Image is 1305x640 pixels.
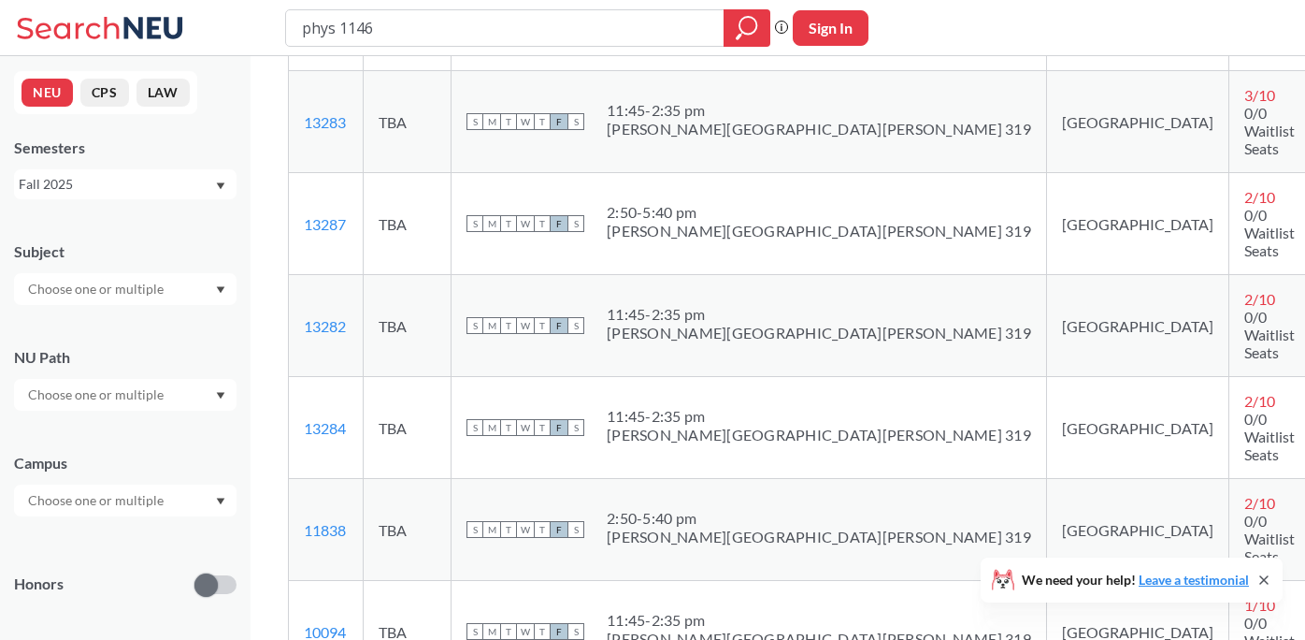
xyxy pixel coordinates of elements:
[607,324,1031,342] div: [PERSON_NAME][GEOGRAPHIC_DATA][PERSON_NAME] 319
[567,215,584,232] span: S
[551,317,567,334] span: F
[567,113,584,130] span: S
[567,623,584,640] span: S
[500,113,517,130] span: T
[1244,392,1275,410] span: 2 / 10
[19,489,176,512] input: Choose one or multiple
[567,317,584,334] span: S
[534,623,551,640] span: T
[216,392,225,400] svg: Dropdown arrow
[304,521,346,539] a: 11838
[14,347,237,368] div: NU Path
[534,215,551,232] span: T
[1244,290,1275,308] span: 2 / 10
[551,215,567,232] span: F
[216,286,225,294] svg: Dropdown arrow
[517,113,534,130] span: W
[534,113,551,130] span: T
[304,419,346,437] a: 13284
[483,623,500,640] span: M
[500,623,517,640] span: T
[607,203,1031,222] div: 2:50 - 5:40 pm
[1244,596,1275,614] span: 1 / 10
[551,113,567,130] span: F
[364,275,452,377] td: TBA
[551,623,567,640] span: F
[364,71,452,173] td: TBA
[364,377,452,479] td: TBA
[80,79,129,107] button: CPS
[216,498,225,505] svg: Dropdown arrow
[607,509,1031,528] div: 2:50 - 5:40 pm
[793,10,868,46] button: Sign In
[216,182,225,190] svg: Dropdown arrow
[466,419,483,436] span: S
[304,215,346,233] a: 13287
[517,419,534,436] span: W
[500,419,517,436] span: T
[1046,173,1228,275] td: [GEOGRAPHIC_DATA]
[1244,410,1295,463] span: 0/0 Waitlist Seats
[19,384,176,406] input: Choose one or multiple
[1046,275,1228,377] td: [GEOGRAPHIC_DATA]
[1244,86,1275,104] span: 3 / 10
[607,426,1031,444] div: [PERSON_NAME][GEOGRAPHIC_DATA][PERSON_NAME] 319
[14,485,237,516] div: Dropdown arrow
[534,419,551,436] span: T
[551,521,567,538] span: F
[483,419,500,436] span: M
[1244,206,1295,259] span: 0/0 Waitlist Seats
[14,453,237,473] div: Campus
[364,173,452,275] td: TBA
[534,521,551,538] span: T
[14,169,237,199] div: Fall 2025Dropdown arrow
[300,12,710,44] input: Class, professor, course number, "phrase"
[466,215,483,232] span: S
[500,521,517,538] span: T
[517,521,534,538] span: W
[1244,104,1295,157] span: 0/0 Waitlist Seats
[607,305,1031,324] div: 11:45 - 2:35 pm
[1244,308,1295,361] span: 0/0 Waitlist Seats
[466,317,483,334] span: S
[483,215,500,232] span: M
[22,79,73,107] button: NEU
[607,528,1031,546] div: [PERSON_NAME][GEOGRAPHIC_DATA][PERSON_NAME] 319
[607,407,1031,426] div: 11:45 - 2:35 pm
[1022,574,1249,587] span: We need your help!
[483,113,500,130] span: M
[1139,572,1249,588] a: Leave a testimonial
[500,215,517,232] span: T
[567,419,584,436] span: S
[567,521,584,538] span: S
[607,222,1031,240] div: [PERSON_NAME][GEOGRAPHIC_DATA][PERSON_NAME] 319
[483,317,500,334] span: M
[304,317,346,335] a: 13282
[364,479,452,581] td: TBA
[534,317,551,334] span: T
[607,611,1031,630] div: 11:45 - 2:35 pm
[466,113,483,130] span: S
[1046,479,1228,581] td: [GEOGRAPHIC_DATA]
[1244,512,1295,565] span: 0/0 Waitlist Seats
[517,623,534,640] span: W
[14,379,237,411] div: Dropdown arrow
[19,278,176,300] input: Choose one or multiple
[517,215,534,232] span: W
[19,174,214,195] div: Fall 2025
[14,241,237,262] div: Subject
[14,574,64,595] p: Honors
[724,9,770,47] div: magnifying glass
[466,623,483,640] span: S
[607,120,1031,138] div: [PERSON_NAME][GEOGRAPHIC_DATA][PERSON_NAME] 319
[551,419,567,436] span: F
[304,113,346,131] a: 13283
[14,273,237,305] div: Dropdown arrow
[736,15,758,41] svg: magnifying glass
[517,317,534,334] span: W
[500,317,517,334] span: T
[1244,494,1275,512] span: 2 / 10
[1046,71,1228,173] td: [GEOGRAPHIC_DATA]
[483,521,500,538] span: M
[607,101,1031,120] div: 11:45 - 2:35 pm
